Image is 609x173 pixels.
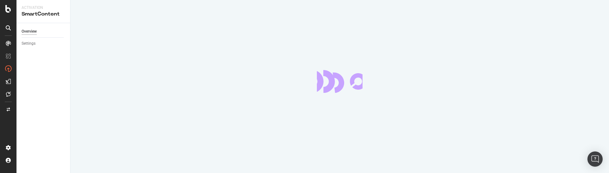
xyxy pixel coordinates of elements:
div: Overview [22,28,37,35]
a: Settings [22,40,66,47]
a: Overview [22,28,66,35]
div: Open Intercom Messenger [587,151,603,167]
div: animation [317,70,363,93]
div: Settings [22,40,36,47]
div: SmartContent [22,10,65,18]
div: Activation [22,5,65,10]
